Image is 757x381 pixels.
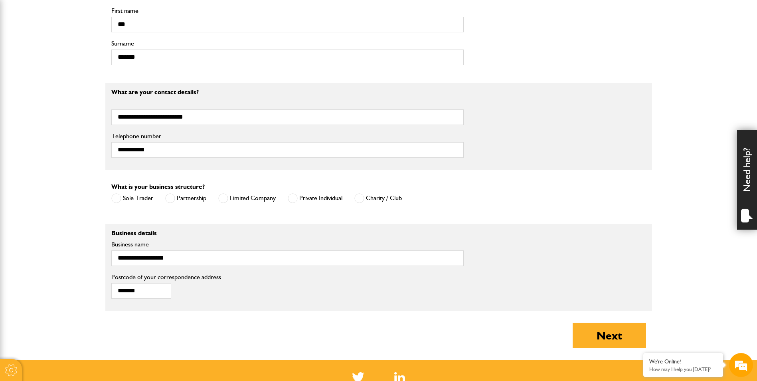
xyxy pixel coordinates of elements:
label: Surname [111,40,464,47]
label: Telephone number [111,133,464,139]
p: How may I help you today? [649,366,717,372]
textarea: Type your message and hit 'Enter' [10,145,146,239]
label: Partnership [165,193,206,203]
div: Chat with us now [42,45,134,55]
div: Need help? [737,130,757,230]
em: Start Chat [109,246,145,257]
div: We're Online! [649,358,717,365]
img: d_20077148190_company_1631870298795_20077148190 [14,44,34,56]
label: What is your business structure? [111,184,205,190]
label: Private Individual [288,193,342,203]
input: Enter your email address [10,97,146,115]
input: Enter your last name [10,74,146,91]
label: Charity / Club [354,193,402,203]
label: First name [111,8,464,14]
label: Sole Trader [111,193,153,203]
p: Business details [111,230,464,236]
button: Next [573,323,646,348]
label: Business name [111,241,464,248]
label: Limited Company [218,193,276,203]
p: What are your contact details? [111,89,464,95]
div: Minimize live chat window [131,4,150,23]
label: Postcode of your correspondence address [111,274,233,280]
input: Enter your phone number [10,121,146,139]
